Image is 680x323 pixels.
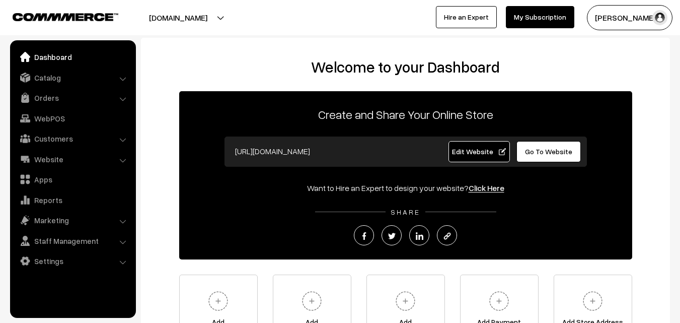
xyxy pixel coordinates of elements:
span: SHARE [386,208,425,216]
div: Want to Hire an Expert to design your website? [179,182,632,194]
a: Edit Website [448,141,510,162]
img: plus.svg [392,287,419,315]
img: plus.svg [485,287,513,315]
img: COMMMERCE [13,13,118,21]
a: Marketing [13,211,132,229]
a: Dashboard [13,48,132,66]
a: Hire an Expert [436,6,497,28]
button: [PERSON_NAME] [587,5,672,30]
a: Customers [13,130,132,148]
a: Reports [13,191,132,209]
img: user [652,10,667,25]
span: Go To Website [525,147,572,156]
img: plus.svg [298,287,326,315]
a: Click Here [469,183,504,193]
a: Settings [13,252,132,270]
a: WebPOS [13,109,132,127]
a: Apps [13,170,132,188]
p: Create and Share Your Online Store [179,105,632,123]
h2: Welcome to your Dashboard [151,58,660,76]
a: My Subscription [506,6,574,28]
button: [DOMAIN_NAME] [114,5,243,30]
a: Orders [13,89,132,107]
span: Edit Website [452,147,506,156]
a: Catalog [13,69,132,87]
img: plus.svg [579,287,607,315]
a: COMMMERCE [13,10,101,22]
a: Website [13,150,132,168]
a: Staff Management [13,232,132,250]
img: plus.svg [204,287,232,315]
a: Go To Website [516,141,581,162]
